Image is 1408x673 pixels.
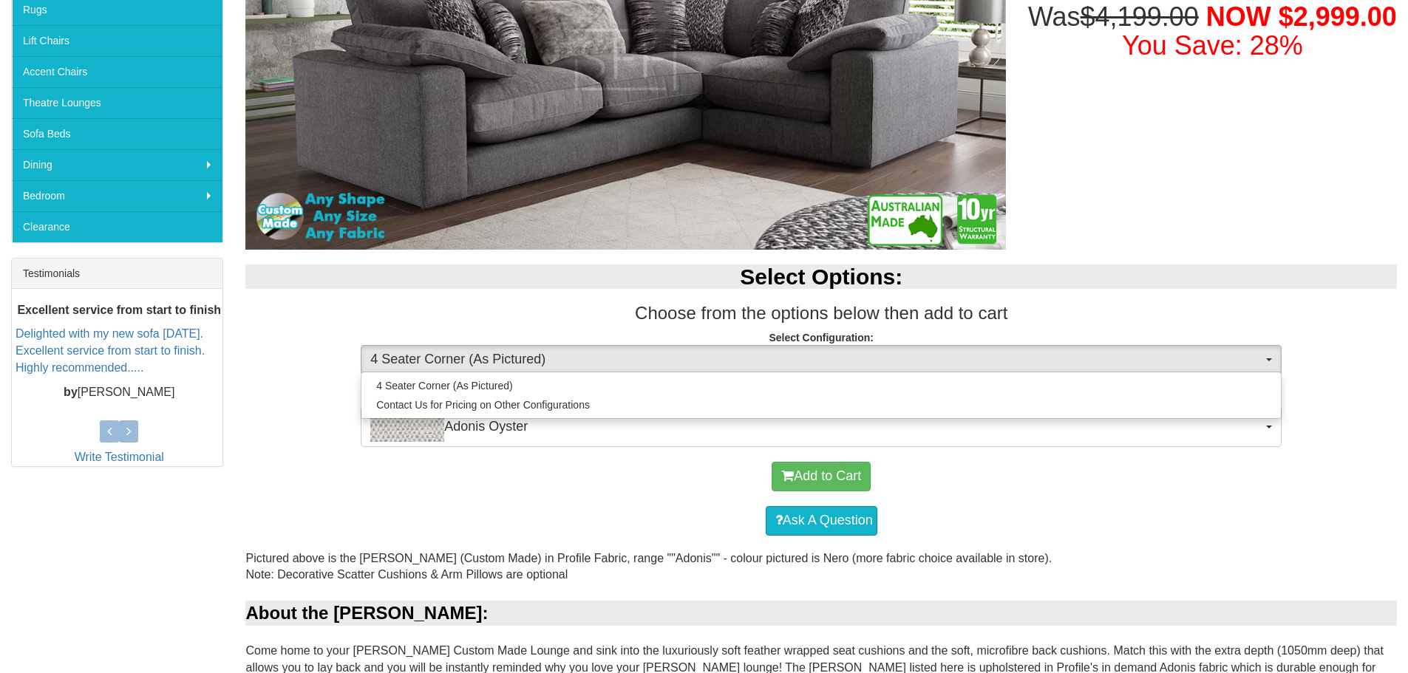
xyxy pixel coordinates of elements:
font: You Save: 28% [1122,30,1303,61]
span: 4 Seater Corner (As Pictured) [370,350,1262,369]
a: Clearance [12,211,222,242]
h3: Choose from the options below then add to cart [245,304,1397,323]
span: NOW $2,999.00 [1206,1,1397,32]
button: Add to Cart [772,462,871,491]
a: Accent Chairs [12,56,222,87]
a: Delighted with my new sofa [DATE]. Excellent service from start to finish. Highly recommended..... [16,327,205,374]
button: 4 Seater Corner (As Pictured) [361,345,1282,375]
del: $4,199.00 [1081,1,1199,32]
div: About the [PERSON_NAME]: [245,601,1397,626]
a: Theatre Lounges [12,87,222,118]
b: Excellent service from start to finish [17,304,221,316]
span: 4 Seater Corner (As Pictured) [376,378,512,393]
a: Dining [12,149,222,180]
a: Sofa Beds [12,118,222,149]
a: Write Testimonial [75,451,164,463]
span: Adonis Oyster [370,412,1262,442]
strong: Select Configuration: [769,332,874,344]
h1: Was [1028,2,1397,61]
a: Bedroom [12,180,222,211]
img: Adonis Oyster [370,412,444,442]
a: Ask A Question [766,506,877,536]
div: Testimonials [12,259,222,289]
a: Lift Chairs [12,25,222,56]
p: [PERSON_NAME] [16,384,222,401]
span: Contact Us for Pricing on Other Configurations [376,397,590,412]
button: Adonis OysterAdonis Oyster [361,407,1282,447]
b: by [64,386,78,398]
b: Select Options: [740,264,902,289]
